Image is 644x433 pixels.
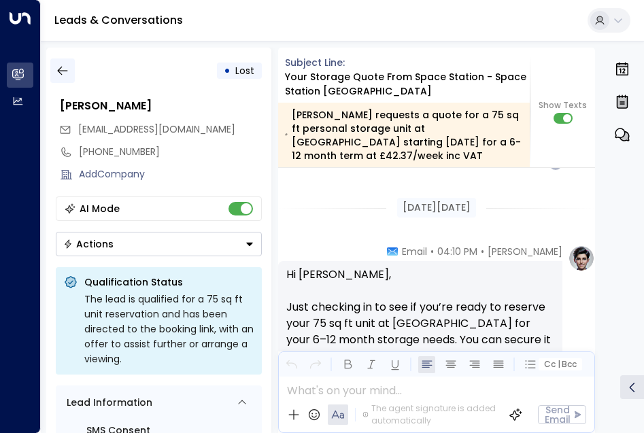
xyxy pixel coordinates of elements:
[557,360,560,369] span: |
[78,122,235,137] span: Kettshaun@yahoo.co.uk
[54,12,183,28] a: Leads & Conversations
[362,402,498,427] div: The agent signature is added automatically
[285,70,530,99] div: Your storage quote from Space Station - Space Station [GEOGRAPHIC_DATA]
[84,275,254,289] p: Qualification Status
[283,356,300,373] button: Undo
[568,245,595,272] img: profile-logo.png
[62,396,152,410] div: Lead Information
[307,356,324,373] button: Redo
[60,98,262,114] div: [PERSON_NAME]
[430,245,434,258] span: •
[402,245,427,258] span: Email
[481,245,484,258] span: •
[313,348,449,364] a: Reserve your 75 sq ft unit
[235,64,254,77] span: Lost
[437,245,477,258] span: 04:10 PM
[63,238,114,250] div: Actions
[84,292,254,366] div: The lead is qualified for a 75 sq ft unit reservation and has been directed to the booking link, ...
[285,56,345,69] span: Subject Line:
[544,360,577,369] span: Cc Bcc
[79,145,262,159] div: [PHONE_NUMBER]
[80,202,120,215] div: AI Mode
[488,245,562,258] span: [PERSON_NAME]
[79,167,262,181] div: AddCompany
[539,99,587,111] span: Show Texts
[78,122,235,136] span: [EMAIL_ADDRESS][DOMAIN_NAME]
[397,198,476,218] div: [DATE][DATE]
[539,358,582,371] button: Cc|Bcc
[56,232,262,256] div: Button group with a nested menu
[56,232,262,256] button: Actions
[224,58,231,83] div: •
[285,108,522,162] div: [PERSON_NAME] requests a quote for a 75 sq ft personal storage unit at [GEOGRAPHIC_DATA] starting...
